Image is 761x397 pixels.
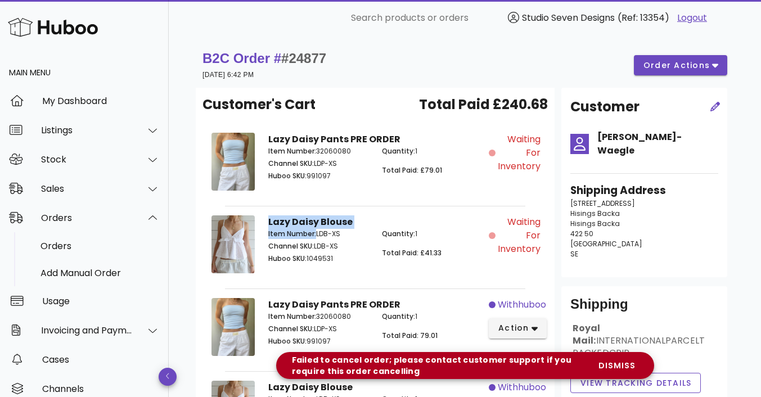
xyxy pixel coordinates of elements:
span: View Tracking details [580,377,692,389]
span: Huboo SKU: [268,254,307,263]
p: 1049531 [268,254,368,264]
span: Total Paid: 79.01 [382,331,438,340]
small: [DATE] 6:42 PM [202,71,254,79]
strong: Lazy Daisy Pants PRE ORDER [268,133,400,146]
strong: B2C Order # [202,51,326,66]
div: Sales [41,183,133,194]
div: Listings [41,125,133,136]
span: Channel SKU: [268,324,314,333]
span: (Ref: 13354) [618,11,669,24]
p: 1 [382,312,482,322]
span: order actions [643,60,710,71]
div: Failed to cancel order; please contact customer support if you require this order cancelling [285,354,589,377]
h3: Shipping Address [570,183,718,198]
span: Item Number: [268,146,316,156]
p: 991097 [268,171,368,181]
img: Product Image [211,215,255,273]
span: Total Paid: £41.33 [382,248,442,258]
span: Channel SKU: [268,159,314,168]
p: 32060080 [268,312,368,322]
p: LDB-XS [268,229,368,239]
span: Channel SKU: [268,241,314,251]
span: Studio Seven Designs [522,11,615,24]
span: #24877 [281,51,326,66]
img: Huboo Logo [8,15,98,39]
span: Waiting for Inventory [498,215,541,256]
span: action [498,322,529,334]
p: LDP-XS [268,159,368,169]
strong: Lazy Daisy Blouse [268,381,353,394]
div: Orders [41,213,133,223]
button: View Tracking details [570,373,701,393]
button: order actions [634,55,727,75]
div: Shipping [570,295,718,322]
span: Hisings Backa [570,219,620,228]
span: Huboo SKU: [268,336,307,346]
img: Product Image [211,298,255,356]
span: [GEOGRAPHIC_DATA] [570,239,642,249]
span: Huboo SKU: [268,171,307,181]
span: 422 50 [570,229,593,238]
p: 1 [382,229,482,239]
div: Channels [42,384,160,394]
div: Orders [40,241,160,251]
span: SE [570,249,578,259]
span: Quantity: [382,146,415,156]
span: Total Paid £240.68 [419,94,548,115]
p: LDB-XS [268,241,368,251]
p: LDP-XS [268,324,368,334]
p: 1 [382,146,482,156]
span: Customer's Cart [202,94,316,115]
span: Waiting for Inventory [498,133,541,173]
p: 991097 [268,336,368,346]
span: Item Number: [268,229,316,238]
button: dismiss [588,354,645,377]
span: Item Number: [268,312,316,321]
span: Hisings Backa [570,209,620,218]
p: 32060080 [268,146,368,156]
div: Cases [42,354,160,365]
div: Usage [42,296,160,306]
div: Royal Mail: [570,322,718,368]
div: Stock [41,154,133,165]
button: action [489,318,547,339]
span: withhuboo [498,298,546,312]
div: Invoicing and Payments [41,325,133,336]
h4: [PERSON_NAME]-Waegle [597,130,718,157]
span: withhuboo [498,381,546,394]
h2: Customer [570,97,640,117]
span: [STREET_ADDRESS] [570,198,635,208]
strong: Lazy Daisy Pants PRE ORDER [268,298,400,311]
span: INTERNATIONALPARCELTRACKEDCPIP [573,334,705,359]
div: Add Manual Order [40,268,160,278]
span: Quantity: [382,229,415,238]
span: Total Paid: £79.01 [382,165,442,175]
span: Quantity: [382,312,415,321]
span: dismiss [597,360,636,372]
div: My Dashboard [42,96,160,106]
strong: Lazy Daisy Blouse [268,215,353,228]
a: Logout [677,11,707,25]
img: Product Image [211,133,255,191]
